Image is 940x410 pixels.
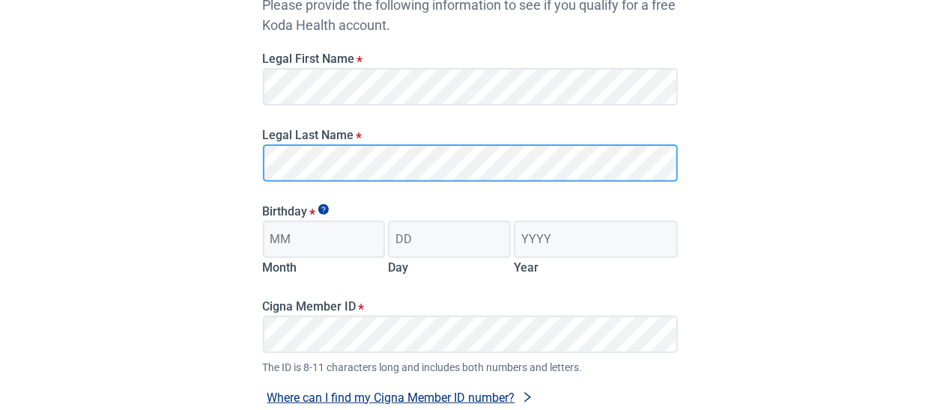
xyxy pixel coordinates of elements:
label: Month [263,260,297,275]
label: Day [388,260,408,275]
span: The ID is 8-11 characters long and includes both numbers and letters. [263,359,678,376]
input: Birth month [263,221,386,258]
label: Year [514,260,539,275]
input: Birth year [514,221,677,258]
label: Legal First Name [263,52,678,66]
button: Where can I find my Cigna Member ID number? [263,388,538,408]
span: right [521,391,533,403]
label: Cigna Member ID [263,299,678,313]
input: Birth day [388,221,511,258]
label: Legal Last Name [263,128,678,142]
span: Show tooltip [318,204,329,215]
legend: Birthday [263,204,678,218]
